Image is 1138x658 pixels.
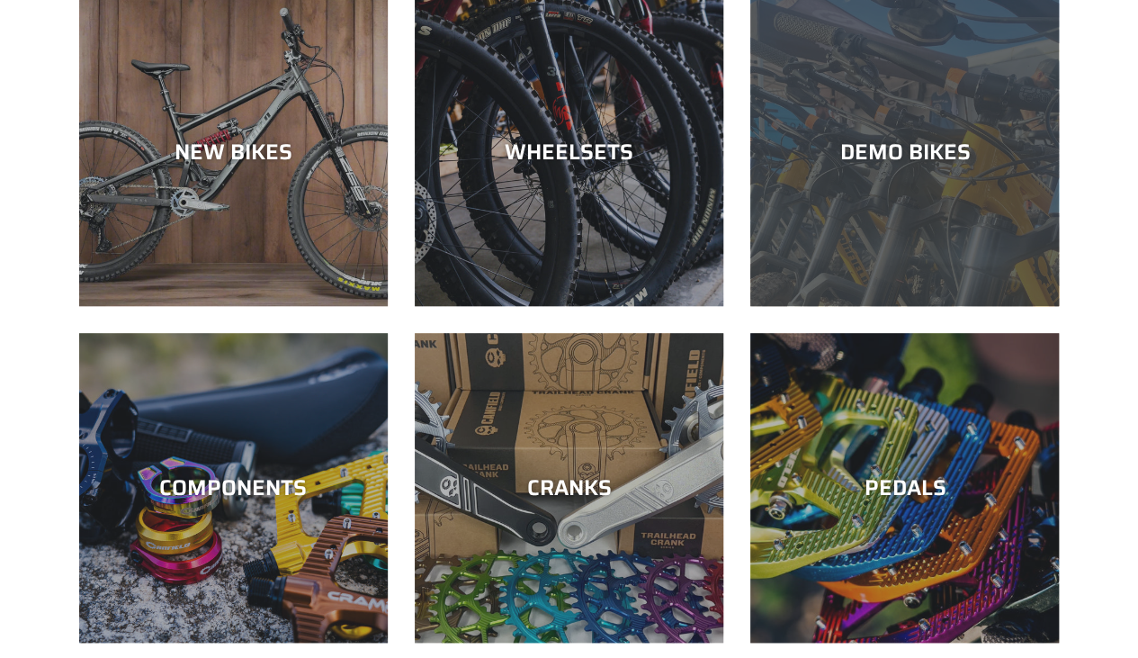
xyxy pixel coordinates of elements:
[79,333,388,642] a: COMPONENTS
[750,475,1059,501] div: PEDALS
[750,333,1059,642] a: PEDALS
[415,139,723,165] div: WHEELSETS
[415,333,723,642] a: CRANKS
[79,475,388,501] div: COMPONENTS
[79,139,388,165] div: NEW BIKES
[750,139,1059,165] div: DEMO BIKES
[415,475,723,501] div: CRANKS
